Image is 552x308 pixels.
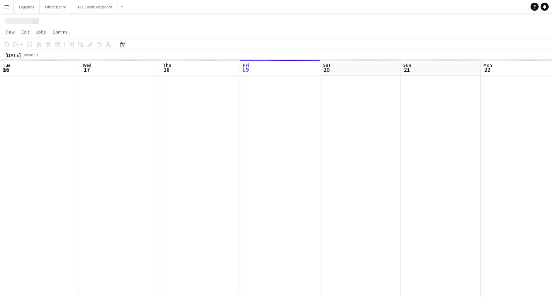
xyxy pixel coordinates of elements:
[22,52,39,57] span: Week 38
[322,66,330,73] span: 20
[83,62,91,68] span: Wed
[5,52,21,58] div: [DATE]
[162,66,171,73] span: 18
[33,28,49,36] a: Jobs
[402,66,411,73] span: 21
[323,62,330,68] span: Sat
[243,62,249,68] span: Fri
[2,66,10,73] span: 16
[5,29,15,35] span: View
[3,28,17,36] a: View
[483,62,492,68] span: Mon
[242,66,249,73] span: 19
[482,66,492,73] span: 22
[21,29,29,35] span: Edit
[19,28,32,36] a: Edit
[82,66,91,73] span: 17
[36,29,46,35] span: Jobs
[72,0,118,13] button: ALL Client Job Board
[163,62,171,68] span: Thu
[40,0,72,13] button: Office Board
[14,0,40,13] button: Logistics
[403,62,411,68] span: Sun
[50,28,70,36] a: Comms
[3,62,10,68] span: Tue
[53,29,68,35] span: Comms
